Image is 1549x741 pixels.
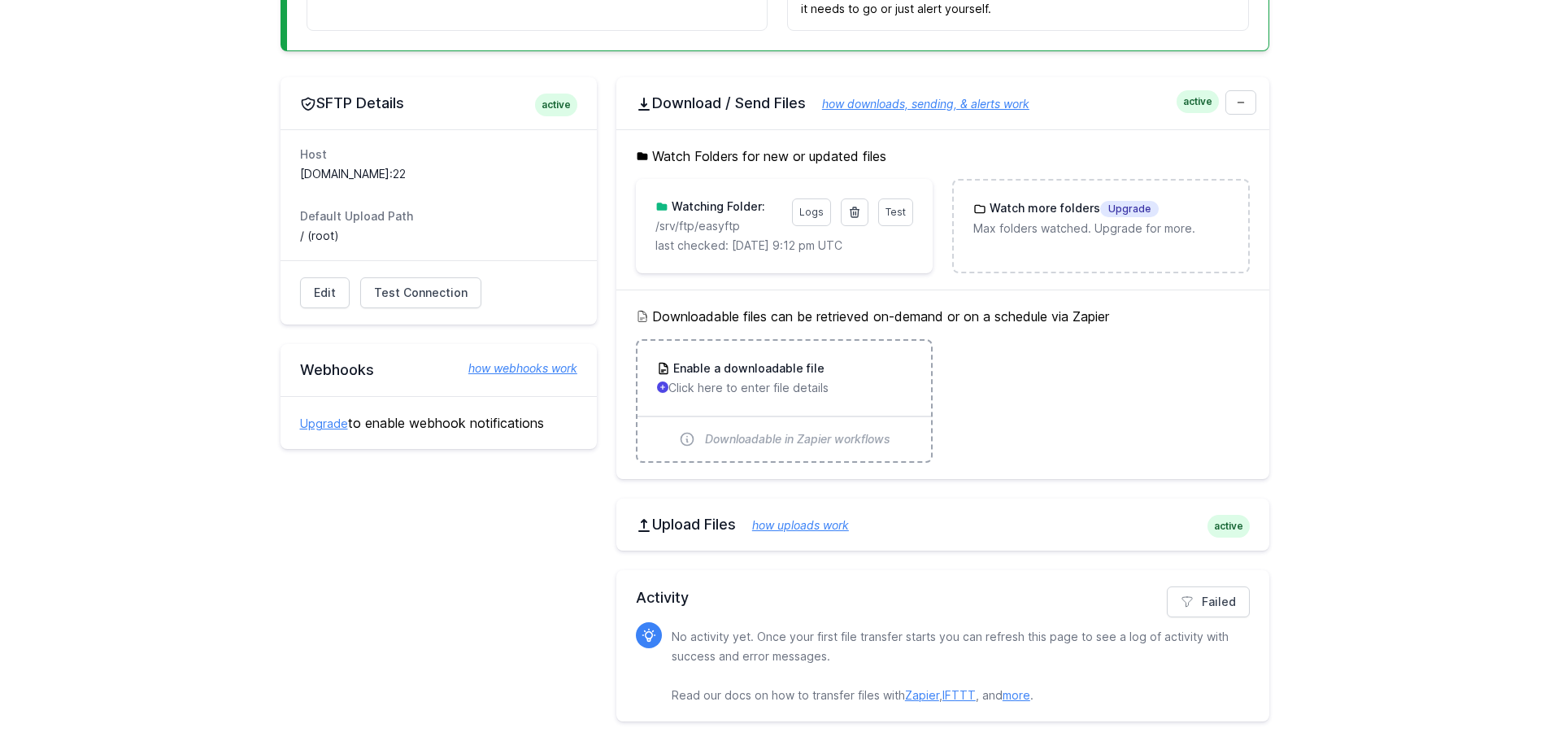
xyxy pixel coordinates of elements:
[954,181,1247,256] a: Watch more foldersUpgrade Max folders watched. Upgrade for more.
[792,198,831,226] a: Logs
[736,518,849,532] a: how uploads work
[300,94,577,113] h2: SFTP Details
[637,341,931,461] a: Enable a downloadable file Click here to enter file details Downloadable in Zapier workflows
[905,688,939,702] a: Zapier
[1207,515,1250,538] span: active
[668,198,765,215] h3: Watching Folder:
[281,396,597,449] div: to enable webhook notifications
[374,285,468,301] span: Test Connection
[670,360,825,377] h3: Enable a downloadable file
[657,380,912,396] p: Click here to enter file details
[636,586,1250,609] h2: Activity
[300,208,577,224] dt: Default Upload Path
[1003,688,1030,702] a: more
[636,515,1250,534] h2: Upload Files
[1177,90,1219,113] span: active
[1167,586,1250,617] a: Failed
[300,277,350,308] a: Edit
[705,431,890,447] span: Downloadable in Zapier workflows
[885,206,906,218] span: Test
[636,146,1250,166] h5: Watch Folders for new or updated files
[300,416,348,430] a: Upgrade
[878,198,913,226] a: Test
[672,627,1237,705] p: No activity yet. Once your first file transfer starts you can refresh this page to see a log of a...
[535,94,577,116] span: active
[655,238,913,254] p: last checked: [DATE] 9:12 pm UTC
[636,307,1250,326] h5: Downloadable files can be retrieved on-demand or on a schedule via Zapier
[942,688,976,702] a: IFTTT
[1100,201,1159,217] span: Upgrade
[300,166,577,182] dd: [DOMAIN_NAME]:22
[986,200,1159,217] h3: Watch more folders
[655,218,782,234] p: /srv/ftp/easyftp
[360,277,481,308] a: Test Connection
[300,228,577,244] dd: / (root)
[973,220,1228,237] p: Max folders watched. Upgrade for more.
[300,360,577,380] h2: Webhooks
[452,360,577,377] a: how webhooks work
[806,97,1029,111] a: how downloads, sending, & alerts work
[300,146,577,163] dt: Host
[636,94,1250,113] h2: Download / Send Files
